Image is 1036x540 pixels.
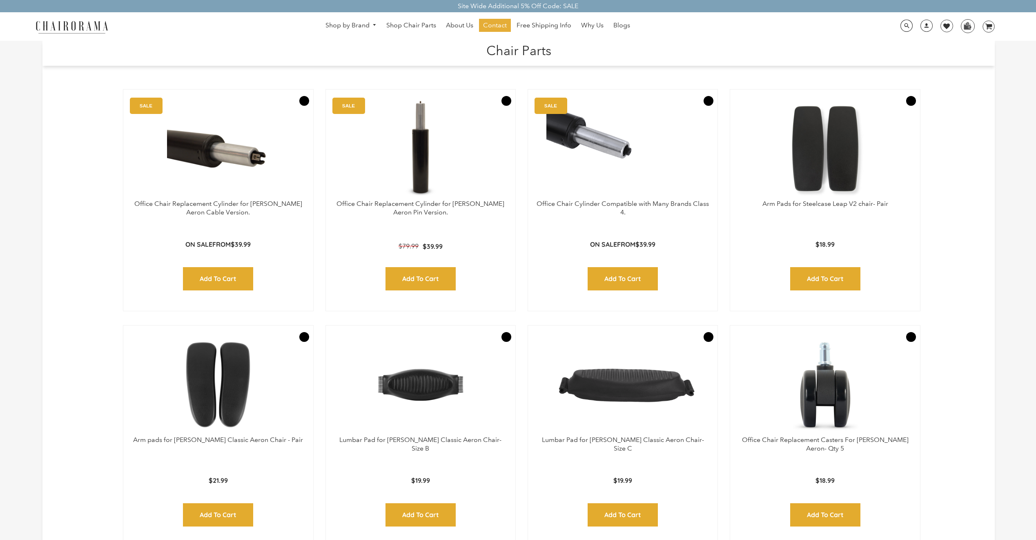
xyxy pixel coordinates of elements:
[536,98,709,200] img: Office Chair Cylinder Compatible with Many Brands Class 4. - chairorama
[131,98,305,200] img: Office Chair Replacement Cylinder for Herman Miller Aeron Cable Version. - chairorama
[131,98,305,200] a: Office Chair Replacement Cylinder for Herman Miller Aeron Cable Version. - chairorama Office Chai...
[183,503,253,527] input: Add to Cart
[185,240,251,249] p: from
[542,436,704,452] a: Lumbar Pad for [PERSON_NAME] Classic Aeron Chair- Size C
[613,476,632,484] span: $19.99
[131,334,305,436] img: Arm pads for Herman Miller Classic Aeron Chair - Pair - chairorama
[581,21,604,30] span: Why Us
[134,200,302,216] a: Office Chair Replacement Cylinder for [PERSON_NAME] Aeron Cable Version.
[382,19,440,32] a: Shop Chair Parts
[815,240,835,248] span: $18.99
[590,240,655,249] p: from
[738,98,911,200] img: Arm Pads for Steelcase Leap V2 chair- Pair - chairorama
[537,200,709,216] a: Office Chair Cylinder Compatible with Many Brands Class 4.
[209,476,228,484] span: $21.99
[140,103,152,108] text: SALE
[536,98,709,200] a: Office Chair Cylinder Compatible with Many Brands Class 4. - chairorama Office Chair Cylinder Com...
[336,200,504,216] a: Office Chair Replacement Cylinder for [PERSON_NAME] Aeron Pin Version.
[635,240,655,248] span: $39.99
[588,267,658,290] input: Add to Cart
[442,19,477,32] a: About Us
[815,476,835,484] span: $18.99
[399,242,419,250] span: $79.99
[577,19,608,32] a: Why Us
[613,21,630,30] span: Blogs
[742,436,909,452] a: Office Chair Replacement Casters For [PERSON_NAME] Aeron- Qty 5
[517,21,571,30] span: Free Shipping Info
[321,19,381,32] a: Shop by Brand
[588,503,658,527] input: Add to Cart
[299,96,309,106] button: Add to Wishlist
[334,334,507,436] a: Lumbar Pad for Herman Miller Classic Aeron Chair- Size B - chairorama Lumbar Pad for Herman Mille...
[299,332,309,342] button: Add to Wishlist
[738,98,911,200] a: Arm Pads for Steelcase Leap V2 chair- Pair - chairorama Arm Pads for Steelcase Leap V2 chair- Pai...
[501,332,511,342] button: Add to Wishlist
[339,436,501,452] a: Lumbar Pad for [PERSON_NAME] Classic Aeron Chair- Size B
[411,476,430,484] span: $19.99
[183,267,253,290] input: Add to Cart
[147,19,808,34] nav: DesktopNavigation
[479,19,511,32] a: Contact
[906,332,916,342] button: Add to Wishlist
[334,98,507,200] a: Office Chair Replacement Cylinder for Herman Miller Aeron Pin Version. - chairorama Office Chair ...
[738,334,911,436] a: Office Chair Replacement Casters For Herman Miller Aeron- Qty 5 - chairorama Office Chair Replace...
[185,240,212,248] strong: On Sale
[385,267,456,290] input: Add to Cart
[609,19,634,32] a: Blogs
[738,334,911,436] img: Office Chair Replacement Casters For Herman Miller Aeron- Qty 5 - chairorama
[790,267,860,290] input: Add to Cart
[386,21,436,30] span: Shop Chair Parts
[133,436,303,444] a: Arm pads for [PERSON_NAME] Classic Aeron Chair - Pair
[385,503,456,527] input: Add to Cart
[31,20,113,34] img: chairorama
[590,240,617,248] strong: On Sale
[131,334,305,436] a: Arm pads for Herman Miller Classic Aeron Chair - Pair - chairorama Arm pads for Herman Miller Cla...
[231,240,251,248] span: $39.99
[334,334,507,436] img: Lumbar Pad for Herman Miller Classic Aeron Chair- Size B - chairorama
[704,332,713,342] button: Add to Wishlist
[536,334,709,436] img: Lumbar Pad for Herman Miller Classic Aeron Chair- Size C - chairorama
[446,21,473,30] span: About Us
[423,242,443,250] span: $39.99
[342,103,355,108] text: SALE
[483,21,507,30] span: Contact
[544,103,557,108] text: SALE
[51,41,986,58] h1: Chair Parts
[501,96,511,106] button: Add to Wishlist
[762,200,888,208] a: Arm Pads for Steelcase Leap V2 chair- Pair
[512,19,575,32] a: Free Shipping Info
[790,503,860,527] input: Add to Cart
[961,20,974,32] img: WhatsApp_Image_2024-07-12_at_16.23.01.webp
[906,96,916,106] button: Add to Wishlist
[536,334,709,436] a: Lumbar Pad for Herman Miller Classic Aeron Chair- Size C - chairorama Lumbar Pad for Herman Mille...
[704,96,713,106] button: Add to Wishlist
[334,98,507,200] img: Office Chair Replacement Cylinder for Herman Miller Aeron Pin Version. - chairorama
